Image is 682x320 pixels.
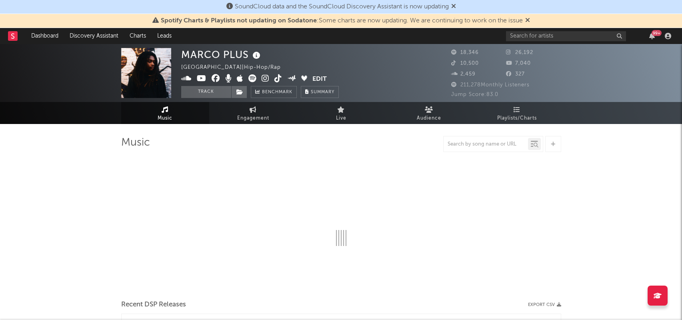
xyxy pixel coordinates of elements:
[528,302,561,307] button: Export CSV
[64,28,124,44] a: Discovery Assistant
[124,28,152,44] a: Charts
[649,33,655,39] button: 99+
[152,28,177,44] a: Leads
[451,4,456,10] span: Dismiss
[235,4,449,10] span: SoundCloud data and the SoundCloud Discovery Assistant is now updating
[497,114,537,123] span: Playlists/Charts
[161,18,523,24] span: : Some charts are now updating. We are continuing to work on the issue
[161,18,317,24] span: Spotify Charts & Playlists not updating on Sodatone
[237,114,269,123] span: Engagement
[473,102,561,124] a: Playlists/Charts
[385,102,473,124] a: Audience
[444,141,528,148] input: Search by song name or URL
[451,72,476,77] span: 2,459
[506,61,531,66] span: 7,040
[525,18,530,24] span: Dismiss
[506,72,525,77] span: 327
[181,86,231,98] button: Track
[506,31,626,41] input: Search for artists
[451,50,479,55] span: 18,346
[301,86,339,98] button: Summary
[336,114,346,123] span: Live
[652,30,662,36] div: 99 +
[311,90,334,94] span: Summary
[451,82,530,88] span: 211,278 Monthly Listeners
[312,74,327,84] button: Edit
[158,114,172,123] span: Music
[251,86,297,98] a: Benchmark
[121,102,209,124] a: Music
[297,102,385,124] a: Live
[209,102,297,124] a: Engagement
[451,61,479,66] span: 10,500
[262,88,292,97] span: Benchmark
[181,63,290,72] div: [GEOGRAPHIC_DATA] | Hip-Hop/Rap
[506,50,533,55] span: 26,192
[121,300,186,310] span: Recent DSP Releases
[451,92,498,97] span: Jump Score: 83.0
[181,48,262,61] div: MARCO PLUS
[26,28,64,44] a: Dashboard
[417,114,441,123] span: Audience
